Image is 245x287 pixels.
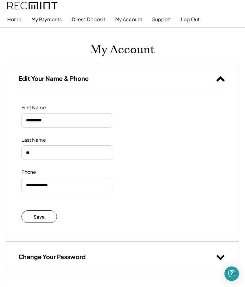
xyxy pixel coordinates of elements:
[21,137,82,143] div: Last Name
[21,169,82,175] div: Phone
[31,13,62,25] button: My Payments
[224,266,239,281] div: Open Intercom Messenger
[18,253,86,261] h3: Change Your Password
[181,13,200,25] button: Log Out
[115,13,142,25] button: My Account
[7,13,21,25] button: Home
[152,13,171,25] button: Support
[90,43,155,57] h1: My Account
[21,104,82,111] div: First Name
[7,2,57,9] img: recmint-logotype%403x.png
[72,13,105,25] button: Direct Deposit
[18,74,89,82] h3: Edit Your Name & Phone
[21,210,57,223] button: Save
